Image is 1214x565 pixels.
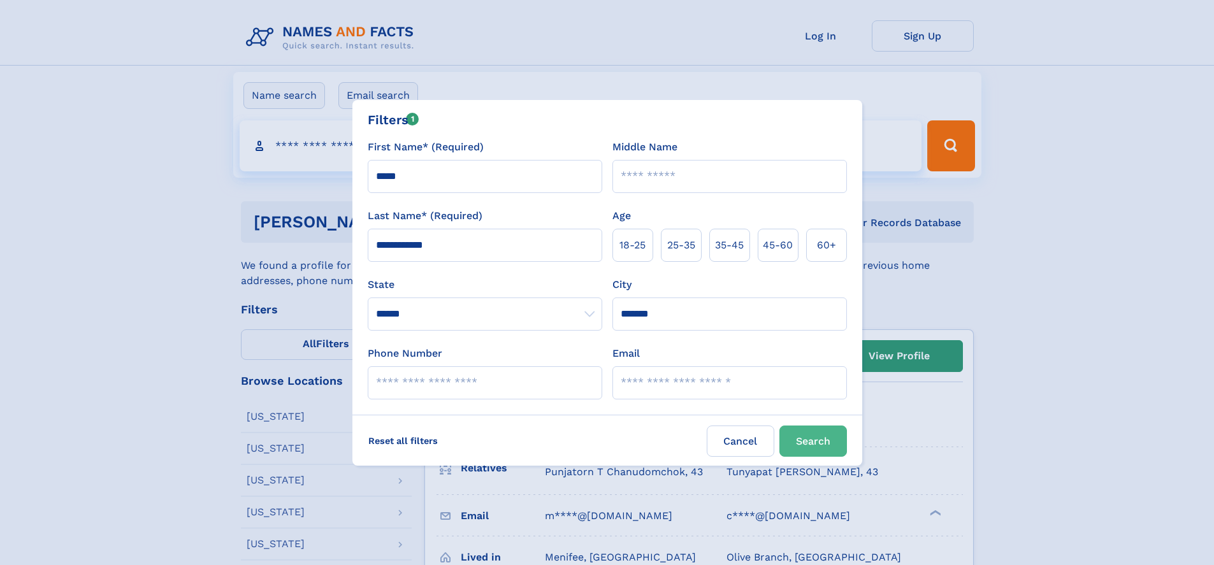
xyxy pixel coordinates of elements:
label: First Name* (Required) [368,139,484,155]
label: Age [612,208,631,224]
span: 18‑25 [619,238,646,253]
span: 60+ [817,238,836,253]
span: 45‑60 [763,238,793,253]
span: 35‑45 [715,238,744,253]
label: Email [612,346,640,361]
label: Reset all filters [360,426,446,456]
div: Filters [368,110,419,129]
label: Middle Name [612,139,677,155]
span: 25‑35 [667,238,695,253]
label: State [368,277,602,292]
button: Search [779,426,847,457]
label: Phone Number [368,346,442,361]
label: Cancel [707,426,774,457]
label: Last Name* (Required) [368,208,482,224]
label: City [612,277,632,292]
